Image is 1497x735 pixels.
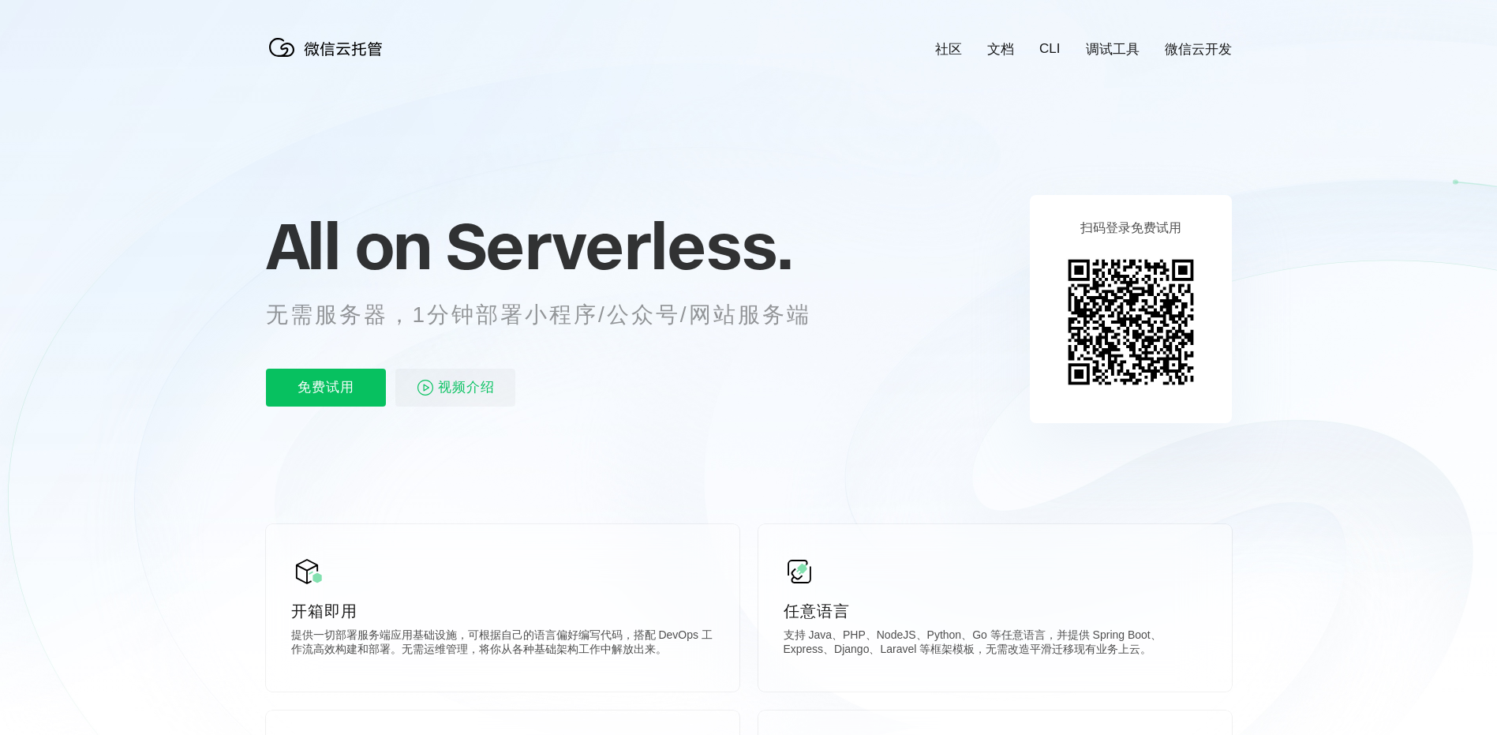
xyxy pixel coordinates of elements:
[266,299,840,331] p: 无需服务器，1分钟部署小程序/公众号/网站服务端
[784,628,1207,660] p: 支持 Java、PHP、NodeJS、Python、Go 等任意语言，并提供 Spring Boot、Express、Django、Laravel 等框架模板，无需改造平滑迁移现有业务上云。
[1039,41,1060,57] a: CLI
[1086,40,1140,58] a: 调试工具
[446,206,792,285] span: Serverless.
[784,600,1207,622] p: 任意语言
[291,628,714,660] p: 提供一切部署服务端应用基础设施，可根据自己的语言偏好编写代码，搭配 DevOps 工作流高效构建和部署。无需运维管理，将你从各种基础架构工作中解放出来。
[935,40,962,58] a: 社区
[291,600,714,622] p: 开箱即用
[266,32,392,63] img: 微信云托管
[438,369,495,407] span: 视频介绍
[266,206,431,285] span: All on
[266,52,392,66] a: 微信云托管
[416,378,435,397] img: video_play.svg
[987,40,1014,58] a: 文档
[1080,220,1181,237] p: 扫码登录免费试用
[266,369,386,407] p: 免费试用
[1165,40,1232,58] a: 微信云开发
